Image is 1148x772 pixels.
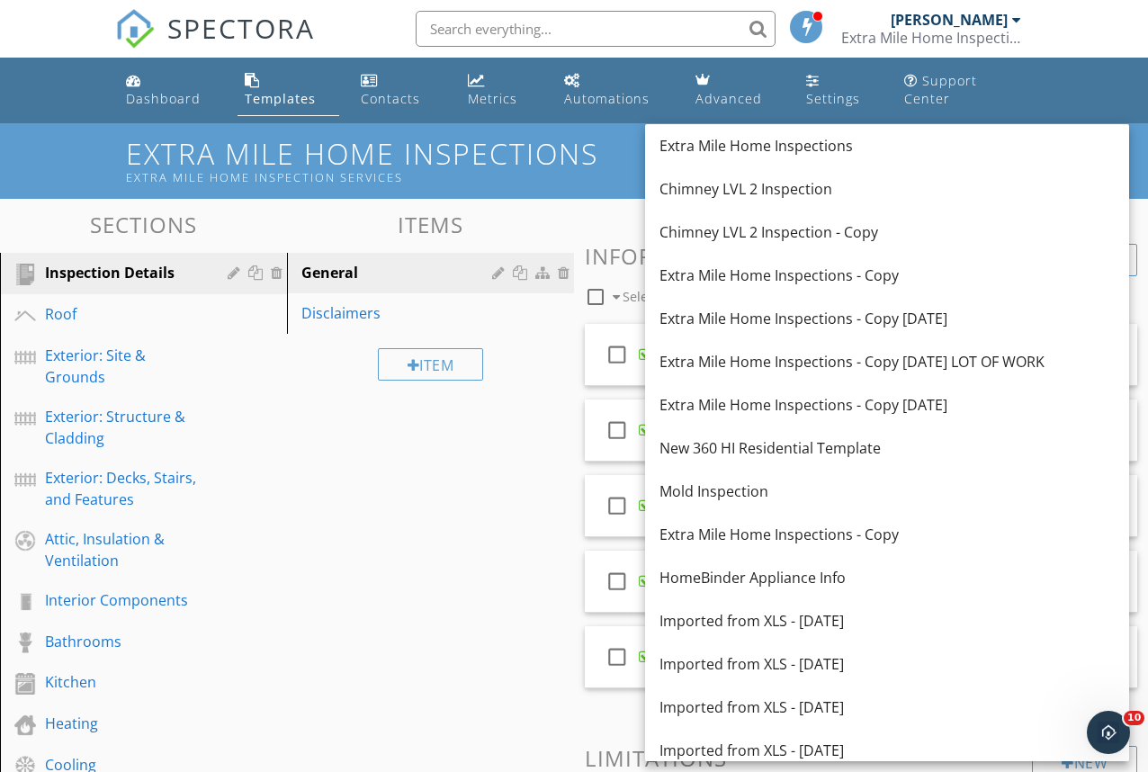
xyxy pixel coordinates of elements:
[603,333,632,376] i: check_box_outline_blank
[45,671,202,693] div: Kitchen
[557,65,673,116] a: Automations (Basic)
[695,90,762,107] div: Advanced
[119,65,224,116] a: Dashboard
[799,65,883,116] a: Settings
[585,244,1137,268] h3: Informational
[891,11,1008,29] div: [PERSON_NAME]
[354,65,445,116] a: Contacts
[167,9,315,47] span: SPECTORA
[659,696,1115,718] div: Imported from XLS - [DATE]
[416,11,776,47] input: Search everything...
[659,437,1115,459] div: New 360 HI Residential Template
[461,65,543,116] a: Metrics
[301,302,498,324] div: Disclaimers
[238,65,339,116] a: Templates
[603,635,632,678] i: check_box_outline_blank
[659,221,1115,243] div: Chimney LVL 2 Inspection - Copy
[806,90,860,107] div: Settings
[126,138,1021,184] h1: Extra Mile Home Inspections
[659,740,1115,761] div: Imported from XLS - [DATE]
[659,480,1115,502] div: Mold Inspection
[287,212,574,237] h3: Items
[126,90,201,107] div: Dashboard
[603,408,632,452] i: check_box_outline_blank
[378,348,484,381] div: Item
[688,65,785,116] a: Advanced
[564,90,650,107] div: Automations
[1087,711,1130,754] iframe: Intercom live chat
[659,178,1115,200] div: Chimney LVL 2 Inspection
[1124,711,1144,725] span: 10
[115,9,155,49] img: The Best Home Inspection Software - Spectora
[45,345,202,388] div: Exterior: Site & Grounds
[45,713,202,734] div: Heating
[301,262,498,283] div: General
[659,524,1115,545] div: Extra Mile Home Inspections - Copy
[585,212,1137,237] h3: Comments
[45,262,202,283] div: Inspection Details
[659,610,1115,632] div: Imported from XLS - [DATE]
[603,484,632,527] i: check_box_outline_blank
[659,394,1115,416] div: Extra Mile Home Inspections - Copy [DATE]
[659,135,1115,157] div: Extra Mile Home Inspections
[841,29,1021,47] div: Extra Mile Home Inspection Services
[603,560,632,603] i: check_box_outline_blank
[245,90,316,107] div: Templates
[45,303,202,325] div: Roof
[904,72,977,107] div: Support Center
[45,631,202,652] div: Bathrooms
[45,589,202,611] div: Interior Components
[897,65,1030,116] a: Support Center
[126,170,751,184] div: Extra Mile Home Inspection Services
[361,90,420,107] div: Contacts
[45,528,202,571] div: Attic, Insulation & Ventilation
[659,653,1115,675] div: Imported from XLS - [DATE]
[623,288,677,305] span: Select All
[659,265,1115,286] div: Extra Mile Home Inspections - Copy
[659,308,1115,329] div: Extra Mile Home Inspections - Copy [DATE]
[659,567,1115,588] div: HomeBinder Appliance Info
[659,351,1115,373] div: Extra Mile Home Inspections - Copy [DATE] LOT OF WORK
[45,406,202,449] div: Exterior: Structure & Cladding
[45,467,202,510] div: Exterior: Decks, Stairs, and Features
[468,90,517,107] div: Metrics
[585,746,1137,770] h3: Limitations
[115,24,315,62] a: SPECTORA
